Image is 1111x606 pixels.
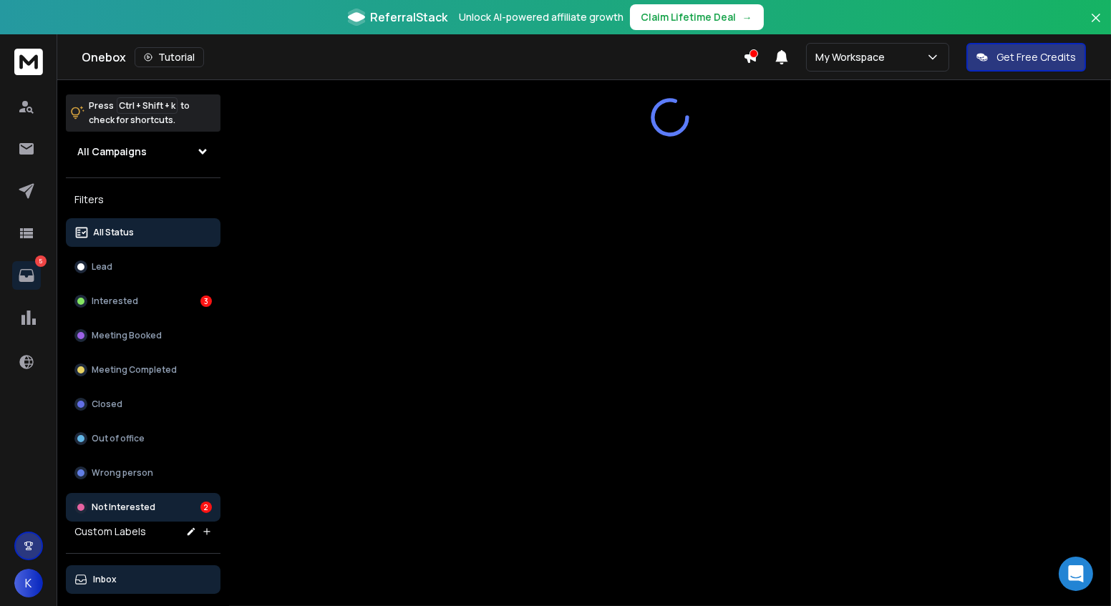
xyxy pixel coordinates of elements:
button: Get Free Credits [966,43,1086,72]
div: 3 [200,295,212,307]
a: 5 [12,261,41,290]
p: Not Interested [92,502,155,513]
button: Claim Lifetime Deal→ [630,4,764,30]
button: Interested3 [66,287,220,316]
button: All Campaigns [66,137,220,166]
p: Meeting Booked [92,330,162,341]
h1: All Campaigns [77,145,147,159]
button: Out of office [66,424,220,453]
div: 2 [200,502,212,513]
p: Closed [92,399,122,410]
button: All Status [66,218,220,247]
span: Ctrl + Shift + k [117,97,178,114]
p: Press to check for shortcuts. [89,99,190,127]
div: Open Intercom Messenger [1059,557,1093,591]
p: Lead [92,261,112,273]
h3: Filters [66,190,220,210]
p: 5 [35,255,47,267]
button: Tutorial [135,47,204,67]
p: Interested [92,295,138,307]
button: Close banner [1087,9,1105,43]
p: Unlock AI-powered affiliate growth [460,10,624,24]
button: K [14,569,43,597]
button: Inbox [66,565,220,594]
span: ReferralStack [371,9,448,26]
p: All Status [93,227,134,238]
button: Closed [66,390,220,419]
button: Not Interested2 [66,493,220,522]
p: Out of office [92,433,145,444]
button: Lead [66,253,220,281]
p: My Workspace [815,50,891,64]
button: Meeting Booked [66,321,220,350]
p: Get Free Credits [996,50,1076,64]
div: Onebox [82,47,743,67]
p: Meeting Completed [92,364,177,376]
p: Inbox [93,574,117,585]
span: → [742,10,752,24]
h3: Custom Labels [74,524,146,539]
button: Meeting Completed [66,356,220,384]
button: Wrong person [66,459,220,487]
p: Wrong person [92,467,153,479]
